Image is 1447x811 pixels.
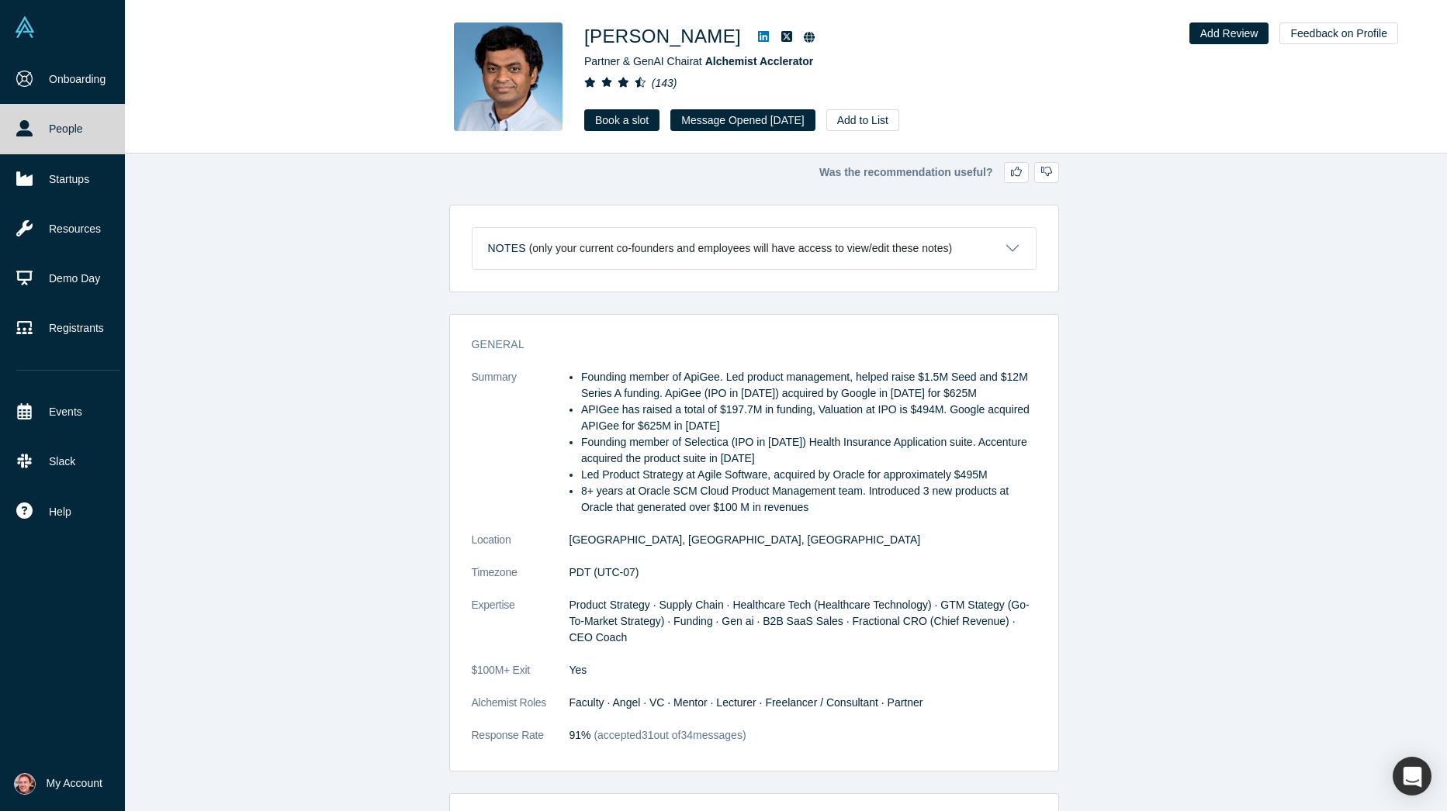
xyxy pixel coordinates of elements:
dt: $100M+ Exit [472,662,569,695]
div: Was the recommendation useful? [449,162,1059,183]
a: Book a slot [584,109,659,131]
h3: General [472,336,1015,353]
span: Partner & GenAI Chair at [584,55,813,67]
h1: [PERSON_NAME] [584,22,741,50]
span: 91% [569,729,591,741]
button: Feedback on Profile [1279,22,1398,44]
button: Message Opened [DATE] [670,109,815,131]
li: APIGee has raised a total of $197.7M in funding, Valuation at IPO is $494M. Google acquired APIGe... [581,402,1037,434]
span: My Account [47,775,102,792]
a: Alchemist Acclerator [705,55,814,67]
dt: Alchemist Roles [472,695,569,727]
img: Gnani Palanikumar's Profile Image [454,22,563,131]
li: 8+ years at Oracle SCM Cloud Product Management team. Introduced 3 new products at Oracle that ge... [581,483,1037,516]
dt: Response Rate [472,727,569,760]
li: Founding member of ApiGee. Led product management, helped raise $1.5M Seed and $12M Series A fund... [581,369,1037,402]
dt: Timezone [472,564,569,597]
li: Founding member of Selectica (IPO in [DATE]) Health Insurance Application suite. Accenture acquir... [581,434,1037,467]
img: Alexander Sugakov's Account [14,773,36,795]
h3: Notes [488,240,526,257]
i: ( 143 ) [652,77,677,89]
img: Alchemist Vault Logo [14,16,36,38]
li: Led Product Strategy at Agile Software, acquired by Oracle for approximately $495M [581,467,1037,483]
dd: [GEOGRAPHIC_DATA], [GEOGRAPHIC_DATA], [GEOGRAPHIC_DATA] [569,532,1037,548]
span: Help [49,504,71,520]
span: (accepted 31 out of 34 messages) [591,729,746,741]
dt: Summary [472,369,569,532]
dd: Faculty · Angel · VC · Mentor · Lecturer · Freelancer / Consultant · Partner [569,695,1037,711]
button: My Account [14,773,102,795]
button: Add Review [1189,22,1269,44]
dt: Location [472,532,569,564]
button: Add to List [826,109,899,131]
span: Product Strategy · Supply Chain · Healthcare Tech (Healthcare Technology) · GTM Stategy (Go-To-Ma... [569,599,1030,644]
dt: Expertise [472,597,569,662]
dd: PDT (UTC-07) [569,564,1037,581]
dd: Yes [569,662,1037,678]
button: Notes (only your current co-founders and employees will have access to view/edit these notes) [473,228,1036,269]
p: (only your current co-founders and employees will have access to view/edit these notes) [529,242,953,255]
